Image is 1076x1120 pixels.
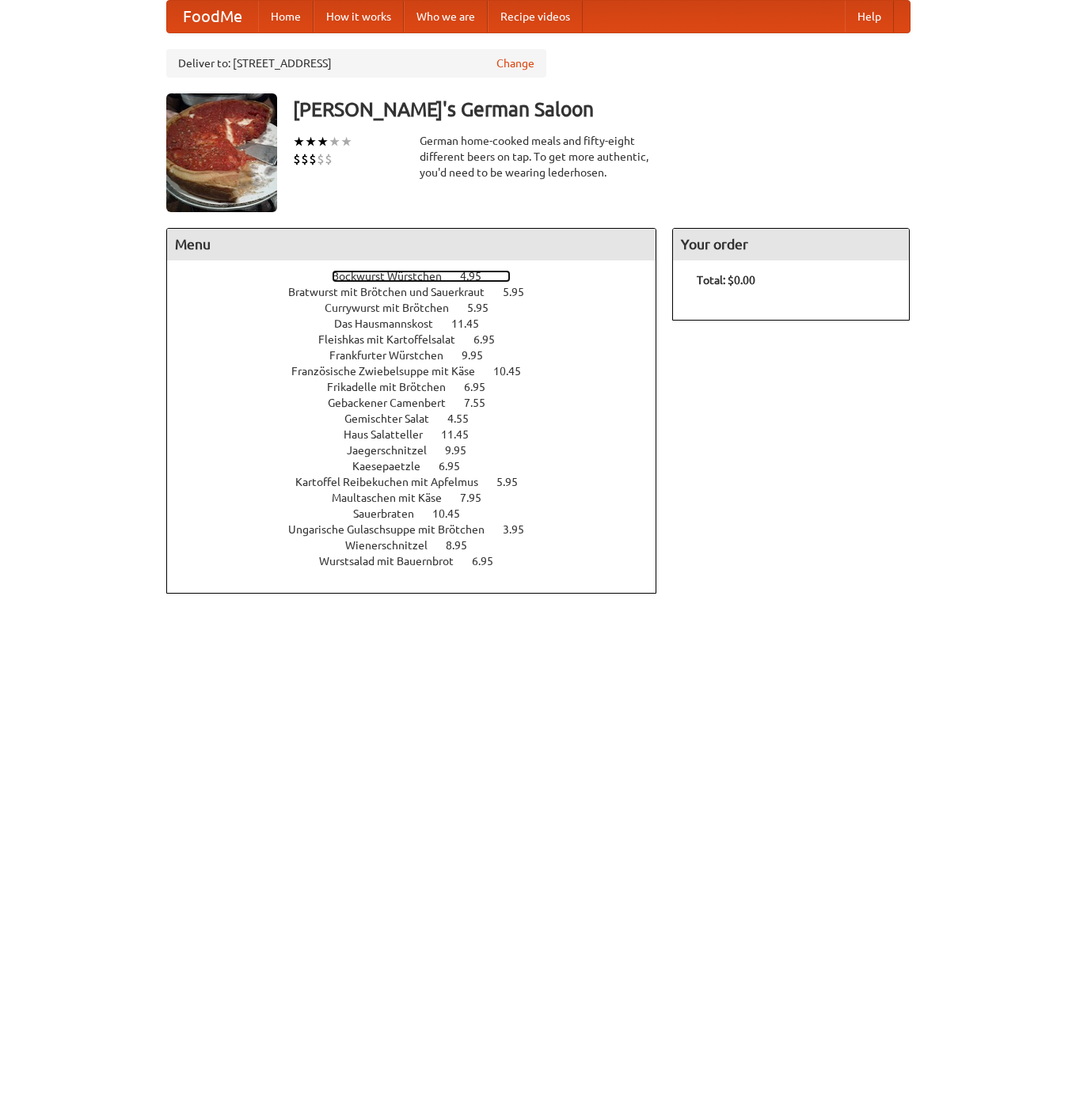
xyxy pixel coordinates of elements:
a: Jaegerschnitzel 9.95 [347,444,496,457]
span: 7.95 [460,492,497,504]
a: Recipe videos [488,1,583,32]
li: $ [309,150,317,168]
a: Kaesepaetzle 6.95 [352,460,489,473]
span: 10.45 [432,507,476,520]
a: Home [258,1,314,32]
li: $ [301,150,309,168]
a: Currywurst mit Brötchen 5.95 [325,302,518,314]
a: Sauerbraten 10.45 [353,507,489,520]
a: Gebackener Camenbert 7.55 [328,397,515,409]
a: Fleishkas mit Kartoffelsalat 6.95 [318,333,524,346]
span: 11.45 [451,317,495,330]
span: Ungarische Gulaschsuppe mit Brötchen [288,523,500,536]
span: 9.95 [462,349,499,362]
a: Frankfurter Würstchen 9.95 [329,349,512,362]
a: Help [845,1,894,32]
li: ★ [293,133,305,150]
span: 4.55 [447,412,485,425]
span: 7.55 [464,397,501,409]
li: $ [325,150,333,168]
span: Kaesepaetzle [352,460,436,473]
span: 5.95 [503,286,540,298]
span: Frankfurter Würstchen [329,349,459,362]
a: Wurstsalad mit Bauernbrot 6.95 [319,555,523,568]
span: Fleishkas mit Kartoffelsalat [318,333,471,346]
li: ★ [329,133,340,150]
div: German home-cooked meals and fifty-eight different beers on tap. To get more authentic, you'd nee... [420,133,657,180]
span: 11.45 [441,428,485,441]
span: Currywurst mit Brötchen [325,302,465,314]
a: Französische Zwiebelsuppe mit Käse 10.45 [291,365,550,378]
span: Bockwurst Würstchen [332,270,458,283]
a: FoodMe [167,1,258,32]
li: $ [293,150,301,168]
span: Wienerschnitzel [345,539,443,552]
a: Das Hausmannskost 11.45 [334,317,508,330]
li: ★ [305,133,317,150]
span: Gemischter Salat [344,412,445,425]
h4: Your order [673,229,909,260]
li: $ [317,150,325,168]
a: Bockwurst Würstchen 4.95 [332,270,511,283]
a: Who we are [404,1,488,32]
span: 6.95 [464,381,501,393]
span: 3.95 [503,523,540,536]
span: Frikadelle mit Brötchen [327,381,462,393]
span: 4.95 [460,270,497,283]
span: Sauerbraten [353,507,430,520]
a: Change [496,55,534,71]
h3: [PERSON_NAME]'s German Saloon [293,93,911,125]
b: Total: $0.00 [697,274,755,287]
span: 10.45 [493,365,537,378]
span: 5.95 [496,476,534,488]
a: Wienerschnitzel 8.95 [345,539,496,552]
a: Gemischter Salat 4.55 [344,412,498,425]
span: Kartoffel Reibekuchen mit Apfelmus [295,476,494,488]
img: angular.jpg [166,93,277,212]
div: Deliver to: [STREET_ADDRESS] [166,49,546,78]
li: ★ [340,133,352,150]
span: Wurstsalad mit Bauernbrot [319,555,470,568]
a: Bratwurst mit Brötchen und Sauerkraut 5.95 [288,286,553,298]
span: Französische Zwiebelsuppe mit Käse [291,365,491,378]
span: 6.95 [439,460,476,473]
a: Maultaschen mit Käse 7.95 [332,492,511,504]
span: 5.95 [467,302,504,314]
span: Jaegerschnitzel [347,444,443,457]
a: Frikadelle mit Brötchen 6.95 [327,381,515,393]
h4: Menu [167,229,656,260]
span: Das Hausmannskost [334,317,449,330]
span: Gebackener Camenbert [328,397,462,409]
a: How it works [314,1,404,32]
a: Ungarische Gulaschsuppe mit Brötchen 3.95 [288,523,553,536]
span: 8.95 [446,539,483,552]
span: Bratwurst mit Brötchen und Sauerkraut [288,286,500,298]
a: Haus Salatteller 11.45 [344,428,498,441]
span: Maultaschen mit Käse [332,492,458,504]
span: 6.95 [472,555,509,568]
span: 9.95 [445,444,482,457]
a: Kartoffel Reibekuchen mit Apfelmus 5.95 [295,476,547,488]
li: ★ [317,133,329,150]
span: 6.95 [473,333,511,346]
span: Haus Salatteller [344,428,439,441]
